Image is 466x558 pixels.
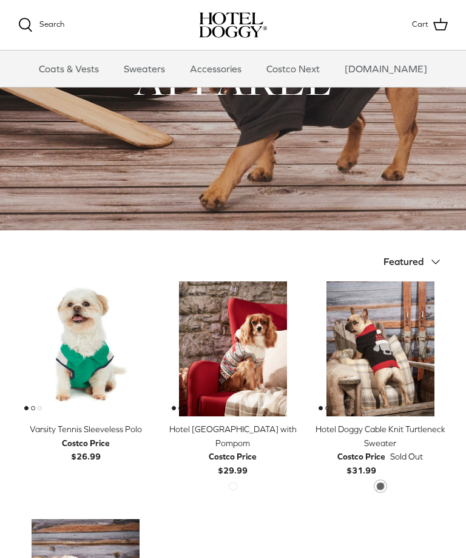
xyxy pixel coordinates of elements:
a: Accessories [179,50,252,87]
a: [DOMAIN_NAME] [334,50,438,87]
span: Search [39,19,64,29]
a: Costco Next [255,50,331,87]
a: Sweaters [113,50,176,87]
div: Hotel [GEOGRAPHIC_DATA] with Pompom [166,422,301,450]
b: $31.99 [337,450,385,475]
a: Hotel [GEOGRAPHIC_DATA] with Pompom Costco Price$29.99 [166,422,301,477]
a: Varsity Tennis Sleeveless Polo Costco Price$26.99 [18,422,154,463]
a: Coats & Vests [28,50,110,87]
div: Costco Price [62,436,110,450]
b: $29.99 [209,450,257,475]
img: hoteldoggycom [199,12,267,38]
div: Costco Price [337,450,385,463]
a: hoteldoggy.com hoteldoggycom [199,12,267,38]
div: Hotel Doggy Cable Knit Turtleneck Sweater [312,422,448,450]
div: Varsity Tennis Sleeveless Polo [18,422,154,436]
span: Sold Out [390,450,423,463]
a: Hotel Doggy Cable Knit Turtleneck Sweater Costco Price$31.99 Sold Out [312,422,448,477]
span: Cart [412,18,428,31]
a: Hotel Doggy Cable Knit Turtleneck Sweater [312,281,448,417]
a: Search [18,18,64,32]
div: Costco Price [209,450,257,463]
h1: APPAREL [18,49,448,108]
span: Featured [383,256,424,267]
button: Featured [383,249,448,275]
a: Cart [412,17,448,33]
a: Varsity Tennis Sleeveless Polo [18,281,154,417]
a: Hotel Doggy Fair Isle Sweater with Pompom [166,281,301,417]
b: $26.99 [62,436,110,461]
